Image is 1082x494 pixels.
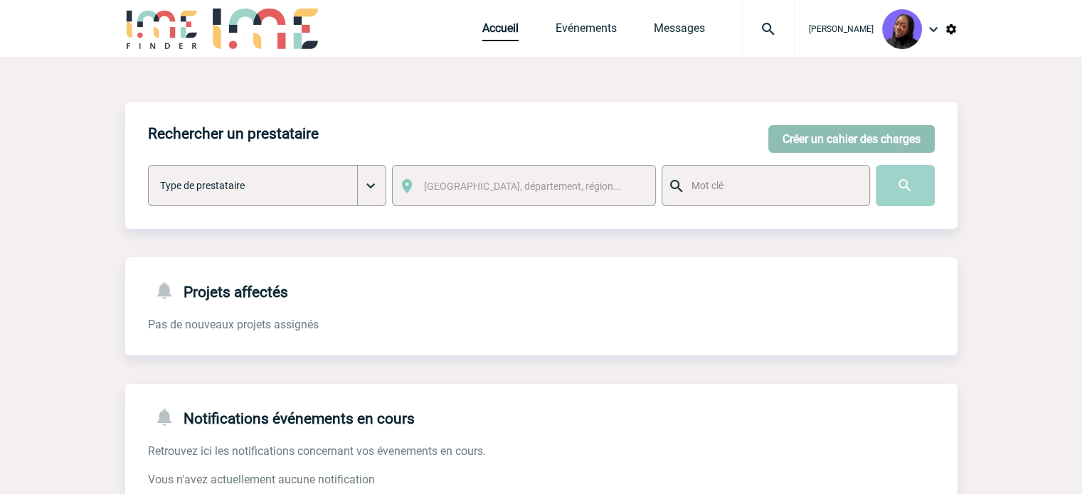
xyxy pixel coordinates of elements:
input: Submit [876,165,935,206]
h4: Rechercher un prestataire [148,125,319,142]
span: [GEOGRAPHIC_DATA], département, région... [424,181,622,192]
a: Messages [654,21,705,41]
h4: Projets affectés [148,280,288,301]
input: Mot clé [688,176,856,195]
img: notifications-24-px-g.png [154,280,184,301]
img: 131349-0.png [882,9,922,49]
a: Accueil [482,21,519,41]
img: IME-Finder [125,9,199,49]
span: Pas de nouveaux projets assignés [148,318,319,331]
h4: Notifications événements en cours [148,407,415,427]
span: Vous n'avez actuellement aucune notification [148,473,375,486]
a: Evénements [556,21,617,41]
span: [PERSON_NAME] [809,24,874,34]
span: Retrouvez ici les notifications concernant vos évenements en cours. [148,444,486,458]
img: notifications-24-px-g.png [154,407,184,427]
